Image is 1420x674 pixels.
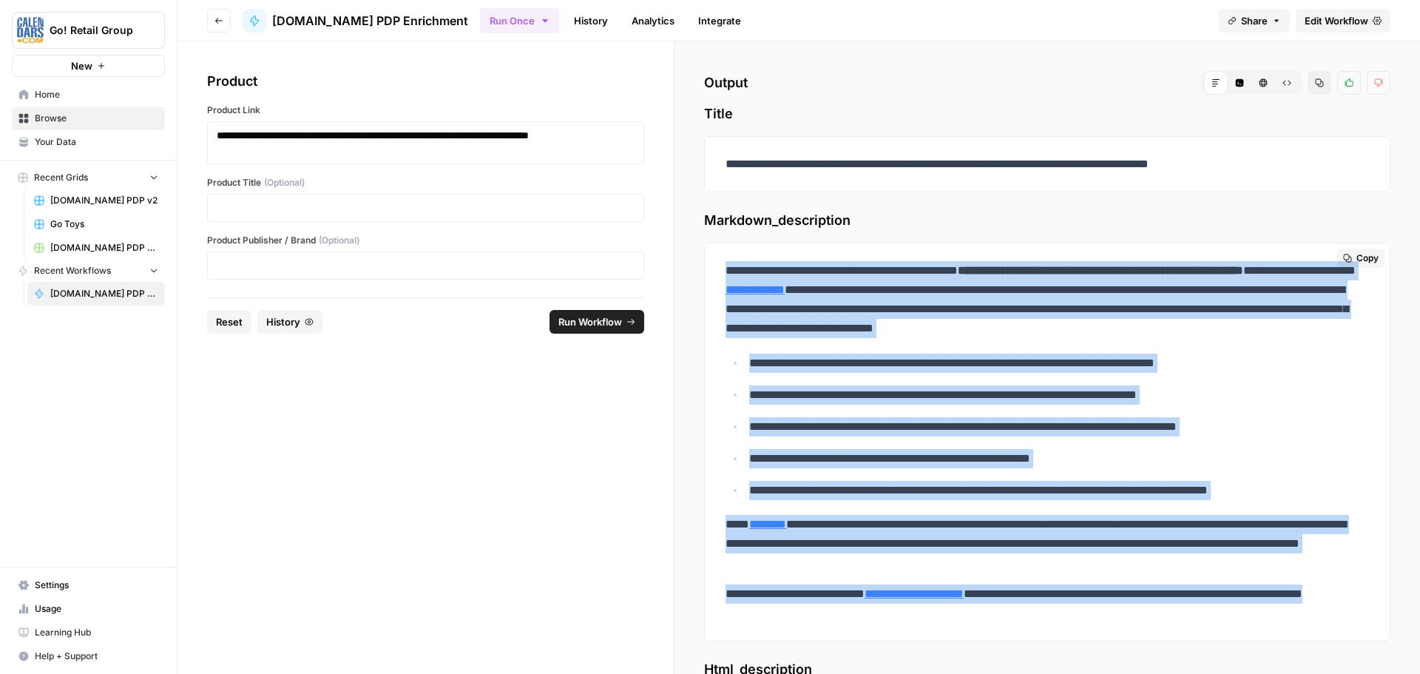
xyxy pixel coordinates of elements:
[35,626,158,639] span: Learning Hub
[34,264,111,277] span: Recent Workflows
[257,310,322,334] button: History
[12,166,165,189] button: Recent Grids
[12,55,165,77] button: New
[1305,13,1368,28] span: Edit Workflow
[50,194,158,207] span: [DOMAIN_NAME] PDP v2
[35,579,158,592] span: Settings
[35,112,158,125] span: Browse
[565,9,617,33] a: History
[35,650,158,663] span: Help + Support
[264,176,305,189] span: (Optional)
[27,236,165,260] a: [DOMAIN_NAME] PDP Enrichment Grid
[1241,13,1268,28] span: Share
[550,310,644,334] button: Run Workflow
[704,210,1390,231] span: Markdown_description
[1296,9,1390,33] a: Edit Workflow
[35,602,158,616] span: Usage
[207,234,644,247] label: Product Publisher / Brand
[12,130,165,154] a: Your Data
[12,12,165,49] button: Workspace: Go! Retail Group
[50,287,158,300] span: [DOMAIN_NAME] PDP Enrichment
[480,8,559,33] button: Run Once
[35,135,158,149] span: Your Data
[35,88,158,101] span: Home
[27,189,165,212] a: [DOMAIN_NAME] PDP v2
[50,241,158,255] span: [DOMAIN_NAME] PDP Enrichment Grid
[34,171,88,184] span: Recent Grids
[12,260,165,282] button: Recent Workflows
[704,104,1390,124] span: Title
[704,71,1390,95] h2: Output
[319,234,359,247] span: (Optional)
[50,23,139,38] span: Go! Retail Group
[27,212,165,236] a: Go Toys
[1337,249,1384,268] button: Copy
[1219,9,1290,33] button: Share
[12,597,165,621] a: Usage
[50,218,158,231] span: Go Toys
[12,83,165,107] a: Home
[689,9,750,33] a: Integrate
[12,644,165,668] button: Help + Support
[12,621,165,644] a: Learning Hub
[207,176,644,189] label: Product Title
[12,107,165,130] a: Browse
[207,104,644,117] label: Product Link
[558,314,622,329] span: Run Workflow
[272,12,468,30] span: [DOMAIN_NAME] PDP Enrichment
[243,9,468,33] a: [DOMAIN_NAME] PDP Enrichment
[71,58,92,73] span: New
[216,314,243,329] span: Reset
[207,71,644,92] div: Product
[1356,252,1379,265] span: Copy
[207,310,251,334] button: Reset
[27,282,165,306] a: [DOMAIN_NAME] PDP Enrichment
[623,9,683,33] a: Analytics
[266,314,300,329] span: History
[17,17,44,44] img: Go! Retail Group Logo
[12,573,165,597] a: Settings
